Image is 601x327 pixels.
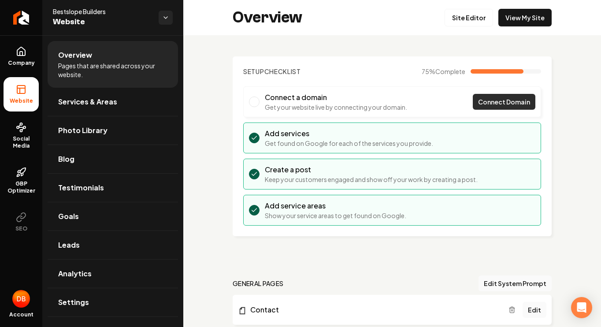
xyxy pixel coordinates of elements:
span: Setup [243,67,264,75]
span: Overview [58,50,92,60]
span: Bestslope Builders [53,7,152,16]
h2: general pages [233,279,284,288]
a: Analytics [48,260,178,288]
a: Testimonials [48,174,178,202]
a: Site Editor [445,9,493,26]
a: GBP Optimizer [4,160,39,201]
span: Social Media [4,135,39,149]
span: Testimonials [58,182,104,193]
a: Photo Library [48,116,178,145]
span: 75 % [422,67,465,76]
a: Blog [48,145,178,173]
span: Account [9,311,33,318]
a: Edit [523,302,546,318]
button: Open user button [12,290,30,308]
span: Website [53,16,152,28]
h3: Add services [265,128,433,139]
h2: Checklist [243,67,301,76]
img: Rebolt Logo [13,11,30,25]
span: SEO [12,225,31,232]
div: Open Intercom Messenger [571,297,592,318]
span: Connect Domain [478,97,530,107]
button: SEO [4,205,39,239]
span: Pages that are shared across your website. [58,61,167,79]
span: Complete [435,67,465,75]
span: Goals [58,211,79,222]
span: Photo Library [58,125,108,136]
span: GBP Optimizer [4,180,39,194]
h3: Add service areas [265,201,406,211]
button: Edit System Prompt [479,275,552,291]
a: Connect Domain [473,94,535,110]
span: Website [6,97,37,104]
p: Show your service areas to get found on Google. [265,211,406,220]
a: Company [4,39,39,74]
p: Get found on Google for each of the services you provide. [265,139,433,148]
span: Company [4,59,38,67]
h2: Overview [233,9,302,26]
a: Services & Areas [48,88,178,116]
span: Services & Areas [58,97,117,107]
a: Contact [238,305,508,315]
p: Get your website live by connecting your domain. [265,103,407,111]
span: Blog [58,154,74,164]
a: Leads [48,231,178,259]
a: View My Site [498,9,552,26]
h3: Connect a domain [265,92,407,103]
a: Goals [48,202,178,230]
a: Settings [48,288,178,316]
p: Keep your customers engaged and show off your work by creating a post. [265,175,478,184]
span: Settings [58,297,89,308]
span: Analytics [58,268,92,279]
h3: Create a post [265,164,478,175]
span: Leads [58,240,80,250]
img: Devon Balet [12,290,30,308]
a: Social Media [4,115,39,156]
